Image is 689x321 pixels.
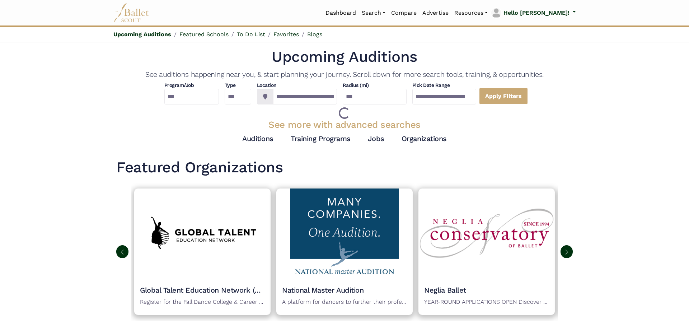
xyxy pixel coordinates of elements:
a: Blogs [307,31,322,38]
p: Hello [PERSON_NAME]! [503,8,570,18]
h4: Radius (mi) [343,82,369,89]
h4: Location [257,82,337,89]
a: profile picture Hello [PERSON_NAME]! [491,7,576,19]
a: Auditions [242,134,273,143]
h1: Featured Organizations [116,158,573,177]
a: To Do List [237,31,265,38]
a: Advertise [420,5,451,20]
input: Location [273,89,337,104]
a: Featured Schools [179,31,229,38]
a: Compare [388,5,420,20]
img: profile picture [491,8,501,18]
a: Organization logoNational Master AuditionA platform for dancers to further their professional car... [276,189,413,315]
a: Jobs [368,134,384,143]
a: Organization logoGlobal Talent Education Network (GTEN)Register for the Fall Dance College & Care... [134,189,271,315]
a: Organization logoNeglia BalletYEAR-ROUND APPLICATIONS OPEN Discover the difference of year-round ... [418,189,555,315]
h4: Program/Job [164,82,219,89]
h4: See auditions happening near you, & start planning your journey. Scroll down for more search tool... [116,70,573,79]
h4: Type [225,82,251,89]
h1: Upcoming Auditions [116,47,573,67]
a: Favorites [273,31,299,38]
h3: See more with advanced searches [116,119,573,131]
a: Dashboard [323,5,359,20]
a: Search [359,5,388,20]
a: Upcoming Auditions [113,31,171,38]
a: Apply Filters [479,88,528,104]
h4: Pick Date Range [412,82,476,89]
a: Organizations [402,134,447,143]
a: Training Programs [291,134,351,143]
a: Resources [451,5,491,20]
